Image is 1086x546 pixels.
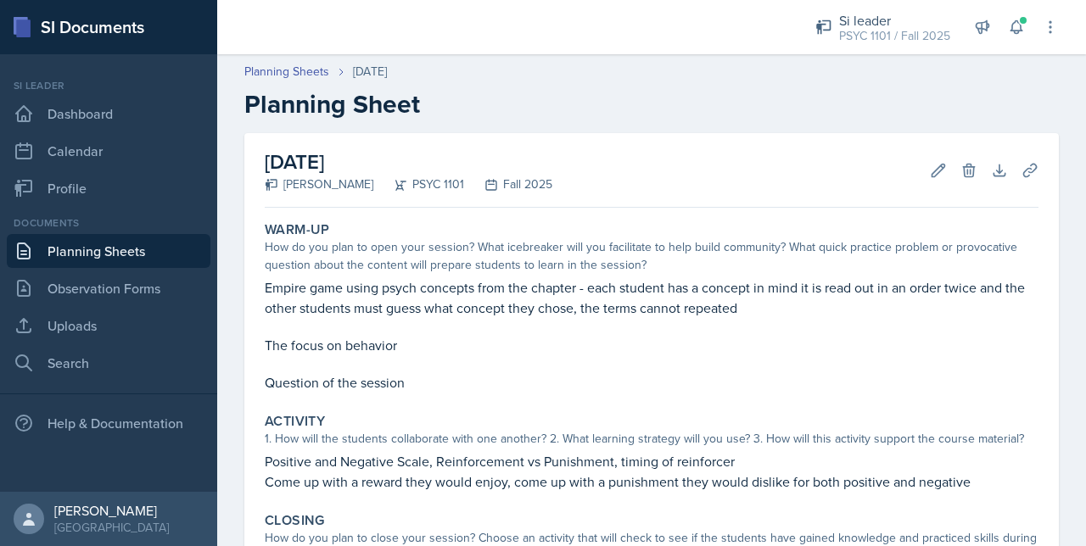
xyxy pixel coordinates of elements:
div: PSYC 1101 / Fall 2025 [839,27,950,45]
a: Observation Forms [7,271,210,305]
a: Calendar [7,134,210,168]
p: The focus on behavior [265,335,1038,355]
label: Closing [265,512,325,529]
div: Documents [7,215,210,231]
a: Planning Sheets [7,234,210,268]
p: Empire game using psych concepts from the chapter - each student has a concept in mind it is read... [265,277,1038,318]
div: Fall 2025 [464,175,552,193]
p: Come up with a reward they would enjoy, come up with a punishment they would dislike for both pos... [265,471,1038,492]
div: 1. How will the students collaborate with one another? 2. What learning strategy will you use? 3.... [265,430,1038,448]
label: Activity [265,413,325,430]
p: Positive and Negative Scale, Reinforcement vs Punishment, timing of reinforcer [265,451,1038,471]
div: Si leader [7,78,210,93]
h2: Planning Sheet [244,89,1059,120]
h2: [DATE] [265,147,552,177]
a: Profile [7,171,210,205]
label: Warm-Up [265,221,330,238]
a: Uploads [7,309,210,343]
div: Si leader [839,10,950,31]
div: Help & Documentation [7,406,210,440]
a: Search [7,346,210,380]
div: [PERSON_NAME] [54,502,169,519]
a: Planning Sheets [244,63,329,81]
p: Question of the session [265,372,1038,393]
div: PSYC 1101 [373,175,464,193]
div: [PERSON_NAME] [265,175,373,193]
a: Dashboard [7,97,210,131]
div: How do you plan to open your session? What icebreaker will you facilitate to help build community... [265,238,1038,274]
div: [DATE] [353,63,387,81]
div: [GEOGRAPHIC_DATA] [54,519,169,536]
